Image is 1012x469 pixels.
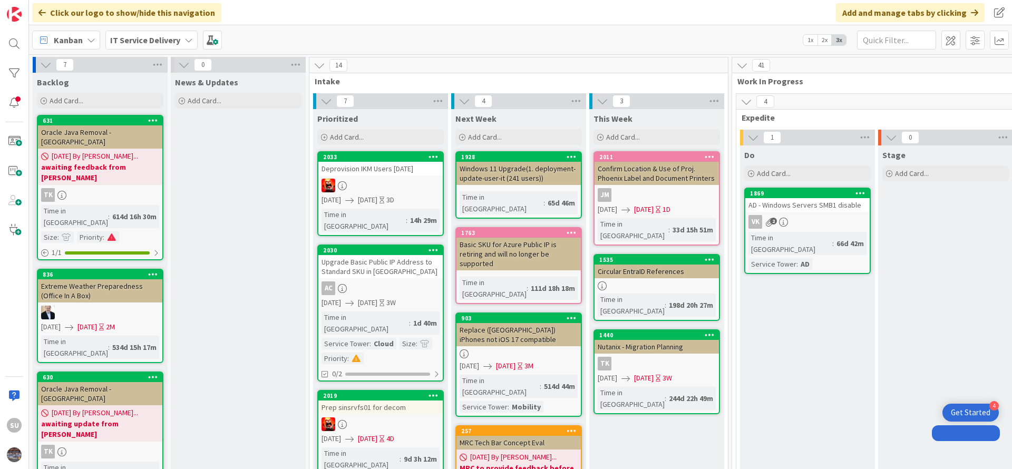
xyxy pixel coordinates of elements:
div: Mobility [509,401,543,413]
span: Backlog [37,77,69,87]
div: Time in [GEOGRAPHIC_DATA] [598,387,665,410]
span: [DATE] [358,433,377,444]
span: [DATE] By [PERSON_NAME]... [52,407,138,418]
div: Replace ([GEOGRAPHIC_DATA]) iPhones not iOS 17 compatible [456,323,581,346]
img: HO [41,306,55,319]
span: Add Card... [895,169,929,178]
div: 4 [989,401,999,411]
div: 2011 [599,153,719,161]
span: 0 [901,131,919,144]
div: 1D [663,204,670,215]
div: 4D [386,433,394,444]
a: 1440Nutanix - Migration PlanningTK[DATE][DATE]3WTime in [GEOGRAPHIC_DATA]:244d 22h 49m [593,329,720,414]
div: Time in [GEOGRAPHIC_DATA] [460,277,527,300]
div: 33d 15h 51m [670,224,716,236]
span: : [369,338,371,349]
div: 244d 22h 49m [666,393,716,404]
span: Add Card... [188,96,221,105]
span: 0 [194,58,212,71]
span: 4 [474,95,492,108]
span: Next Week [455,113,497,124]
span: [DATE] [322,297,341,308]
div: 614d 16h 30m [110,211,159,222]
div: Open Get Started checklist, remaining modules: 4 [942,404,999,422]
div: 1928 [456,152,581,162]
div: 2019Prep sinsrvfs01 for decom [318,391,443,414]
span: [DATE] [358,297,377,308]
div: TK [595,357,719,370]
div: VN [318,417,443,431]
div: Priority [77,231,103,243]
span: [DATE] [77,321,97,333]
span: : [108,341,110,353]
div: 836 [43,271,162,278]
span: : [543,197,545,209]
div: AD [798,258,812,270]
div: 1869 [750,190,870,197]
div: Time in [GEOGRAPHIC_DATA] [598,218,668,241]
span: Add Card... [50,96,83,105]
div: 1763 [456,228,581,238]
span: Intake [315,76,715,86]
span: Prioritized [317,113,358,124]
span: : [103,231,104,243]
div: HO [38,306,162,319]
a: 2033Deprovision IKM Users [DATE]VN[DATE][DATE]3DTime in [GEOGRAPHIC_DATA]:14h 29m [317,151,444,236]
div: Prep sinsrvfs01 for decom [318,400,443,414]
div: 1928 [461,153,581,161]
div: 2033 [323,153,443,161]
div: TK [598,357,611,370]
span: [DATE] [634,204,654,215]
a: 1928Windows 11 Upgrade(1. deployment-update-user-it (241 users))Time in [GEOGRAPHIC_DATA]:65d 46m [455,151,582,219]
span: [DATE] By [PERSON_NAME]... [52,151,138,162]
span: 4 [756,95,774,108]
div: 1440Nutanix - Migration Planning [595,330,719,354]
div: Service Tower [460,401,508,413]
span: Stage [882,150,906,160]
div: TK [41,188,55,202]
span: : [665,393,666,404]
span: : [57,231,59,243]
span: Add Card... [330,132,364,142]
div: Add and manage tabs by clicking [836,3,985,22]
span: : [832,238,834,249]
span: 0/2 [332,368,342,379]
span: 3 [612,95,630,108]
b: IT Service Delivery [110,35,180,45]
span: 2 [770,218,777,224]
img: Visit kanbanzone.com [7,7,22,22]
span: [DATE] [598,373,617,384]
div: 1928Windows 11 Upgrade(1. deployment-update-user-it (241 users)) [456,152,581,185]
div: 1d 40m [411,317,440,329]
span: News & Updates [175,77,238,87]
img: VN [322,179,335,192]
div: 836Extreme Weather Preparedness (Office In A Box) [38,270,162,302]
div: 111d 18h 18m [528,282,578,294]
div: Service Tower [322,338,369,349]
div: 1440 [599,331,719,339]
b: awaiting update from [PERSON_NAME] [41,418,159,439]
div: Time in [GEOGRAPHIC_DATA] [460,191,543,214]
span: [DATE] [634,373,654,384]
span: : [416,338,417,349]
span: [DATE] [460,360,479,372]
div: 1440 [595,330,719,340]
div: Upgrade Basic Public IP Address to Standard SKU in [GEOGRAPHIC_DATA] [318,255,443,278]
a: 1763Basic SKU for Azure Public IP is retiring and will no longer be supportedTime in [GEOGRAPHIC_... [455,227,582,304]
span: 2x [818,35,832,45]
div: 1535 [599,256,719,263]
div: 257MRC Tech Bar Concept Eval [456,426,581,450]
div: Windows 11 Upgrade(1. deployment-update-user-it (241 users)) [456,162,581,185]
div: Basic SKU for Azure Public IP is retiring and will no longer be supported [456,238,581,270]
span: Add Card... [468,132,502,142]
div: Size [41,231,57,243]
div: 631 [38,116,162,125]
span: Kanban [54,34,83,46]
div: AC [322,281,335,295]
div: 2030 [323,247,443,254]
div: 2019 [318,391,443,400]
img: VN [322,417,335,431]
div: 3M [524,360,533,372]
div: 2033 [318,152,443,162]
div: AD - Windows Servers SMB1 disable [745,198,870,212]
